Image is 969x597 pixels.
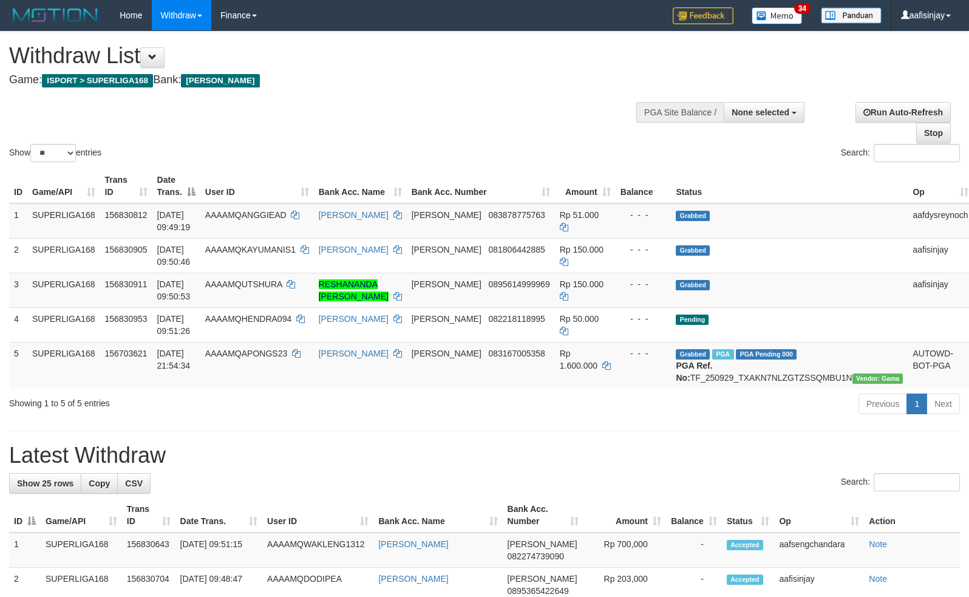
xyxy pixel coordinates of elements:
span: ISPORT > SUPERLIGA168 [42,74,153,87]
div: Showing 1 to 5 of 5 entries [9,392,395,409]
th: Amount: activate to sort column ascending [583,498,666,533]
span: Copy 082274739090 to clipboard [508,551,564,561]
a: Run Auto-Refresh [855,102,951,123]
span: Show 25 rows [17,479,73,488]
td: SUPERLIGA168 [41,533,122,568]
span: [DATE] 09:50:46 [157,245,191,267]
td: 2 [9,238,27,273]
span: 156830953 [105,314,148,324]
th: Status: activate to sort column ascending [722,498,775,533]
a: CSV [117,473,151,494]
td: TF_250929_TXAKN7NLZGTZSSQMBU1N [671,342,908,389]
h1: Latest Withdraw [9,443,960,468]
span: Accepted [727,540,763,550]
span: [PERSON_NAME] [412,314,481,324]
span: AAAAMQAPONGS23 [205,349,287,358]
th: Bank Acc. Number: activate to sort column ascending [503,498,584,533]
label: Show entries [9,144,101,162]
span: Vendor URL: https://trx31.1velocity.biz [852,374,903,384]
img: Feedback.jpg [673,7,733,24]
span: [DATE] 09:49:19 [157,210,191,232]
span: [PERSON_NAME] [412,279,481,289]
th: Op: activate to sort column ascending [774,498,864,533]
span: 156703621 [105,349,148,358]
a: Show 25 rows [9,473,81,494]
th: ID [9,169,27,203]
th: Game/API: activate to sort column ascending [27,169,100,203]
td: 5 [9,342,27,389]
td: 4 [9,307,27,342]
td: SUPERLIGA168 [27,342,100,389]
span: Rp 150.000 [560,245,603,254]
th: Action [864,498,960,533]
span: CSV [125,479,143,488]
a: RESHANANDA [PERSON_NAME] [319,279,389,301]
a: [PERSON_NAME] [319,349,389,358]
span: 156830911 [105,279,148,289]
span: Copy 0895614999969 to clipboard [488,279,549,289]
td: SUPERLIGA168 [27,307,100,342]
img: panduan.png [821,7,882,24]
label: Search: [841,144,960,162]
span: None selected [732,107,789,117]
th: Balance: activate to sort column ascending [666,498,722,533]
th: Game/API: activate to sort column ascending [41,498,122,533]
span: Rp 150.000 [560,279,603,289]
td: 156830643 [122,533,175,568]
td: SUPERLIGA168 [27,273,100,307]
span: [DATE] 09:50:53 [157,279,191,301]
div: - - - [620,244,667,256]
th: Amount: activate to sort column ascending [555,169,616,203]
span: Copy 081806442885 to clipboard [488,245,545,254]
span: [PERSON_NAME] [508,539,577,549]
span: Grabbed [676,245,710,256]
b: PGA Ref. No: [676,361,712,383]
span: [DATE] 09:51:26 [157,314,191,336]
span: Copy 083878775763 to clipboard [488,210,545,220]
div: PGA Site Balance / [636,102,724,123]
span: 156830812 [105,210,148,220]
span: Rp 1.600.000 [560,349,597,370]
td: 1 [9,533,41,568]
span: PGA Pending [736,349,797,360]
span: Copy 0895365422649 to clipboard [508,586,569,596]
th: Trans ID: activate to sort column ascending [122,498,175,533]
td: Rp 700,000 [583,533,666,568]
a: [PERSON_NAME] [319,245,389,254]
span: [PERSON_NAME] [412,245,481,254]
span: Pending [676,315,709,325]
td: 1 [9,203,27,239]
th: Date Trans.: activate to sort column descending [152,169,200,203]
a: Next [926,394,960,414]
h4: Game: Bank: [9,74,634,86]
span: AAAAMQKAYUMANIS1 [205,245,296,254]
span: [DATE] 21:54:34 [157,349,191,370]
a: Stop [916,123,951,143]
span: [PERSON_NAME] [412,349,481,358]
a: Note [869,539,887,549]
div: - - - [620,278,667,290]
input: Search: [874,144,960,162]
span: AAAAMQUTSHURA [205,279,282,289]
button: None selected [724,102,804,123]
span: Marked by aafchhiseyha [712,349,733,360]
span: Copy [89,479,110,488]
a: Copy [81,473,118,494]
span: AAAAMQHENDRA094 [205,314,291,324]
span: Rp 51.000 [560,210,599,220]
img: Button%20Memo.svg [752,7,803,24]
th: Status [671,169,908,203]
a: Previous [858,394,907,414]
span: [PERSON_NAME] [412,210,481,220]
a: 1 [906,394,927,414]
span: AAAAMQANGGIEAD [205,210,287,220]
td: 3 [9,273,27,307]
a: Note [869,574,887,584]
a: [PERSON_NAME] [378,539,448,549]
span: Copy 083167005358 to clipboard [488,349,545,358]
span: [PERSON_NAME] [181,74,259,87]
label: Search: [841,473,960,491]
span: Copy 082218118995 to clipboard [488,314,545,324]
span: 34 [794,3,811,14]
th: ID: activate to sort column descending [9,498,41,533]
